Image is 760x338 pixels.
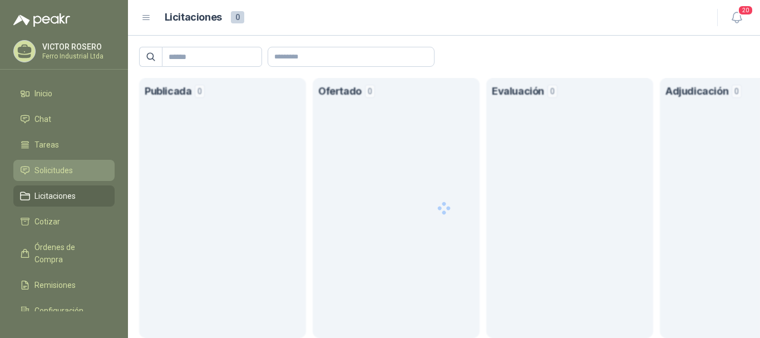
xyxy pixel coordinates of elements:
a: Solicitudes [13,160,115,181]
a: Configuración [13,300,115,321]
a: Chat [13,109,115,130]
button: 20 [727,8,747,28]
span: Remisiones [34,279,76,291]
h1: Licitaciones [165,9,222,26]
span: Licitaciones [34,190,76,202]
span: Solicitudes [34,164,73,177]
span: 20 [738,5,753,16]
img: Logo peakr [13,13,70,27]
span: Inicio [34,87,52,100]
p: Ferro Industrial Ltda [42,53,112,60]
span: 0 [231,11,244,23]
span: Cotizar [34,215,60,228]
p: VICTOR ROSERO [42,43,112,51]
span: Órdenes de Compra [34,241,104,266]
a: Cotizar [13,211,115,232]
a: Órdenes de Compra [13,237,115,270]
a: Inicio [13,83,115,104]
span: Configuración [34,305,83,317]
a: Remisiones [13,275,115,296]
a: Tareas [13,134,115,155]
span: Tareas [34,139,59,151]
span: Chat [34,113,51,125]
a: Licitaciones [13,185,115,207]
